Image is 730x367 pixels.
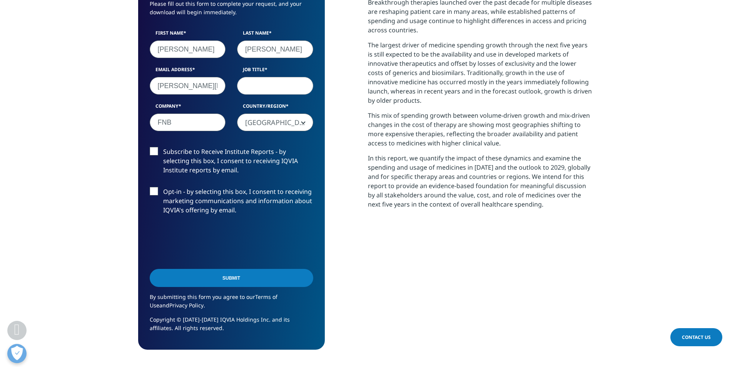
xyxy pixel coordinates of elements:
input: Submit [150,269,313,287]
p: The largest driver of medicine spending growth through the next five years is still expected to b... [368,40,592,111]
p: In this report, we quantify the impact of these dynamics and examine the spending and usage of me... [368,153,592,215]
iframe: reCAPTCHA [150,227,267,257]
button: Open Preferences [7,344,27,363]
span: Contact Us [682,334,711,340]
span: South Africa [237,114,313,132]
label: Opt-in - by selecting this box, I consent to receiving marketing communications and information a... [150,187,313,219]
label: Job Title [237,66,313,77]
a: Contact Us [670,328,722,346]
label: Last Name [237,30,313,40]
label: Company [150,103,226,113]
p: Copyright © [DATE]-[DATE] IQVIA Holdings Inc. and its affiliates. All rights reserved. [150,315,313,338]
a: Privacy Policy [169,302,204,309]
label: Country/Region [237,103,313,113]
p: This mix of spending growth between volume-driven growth and mix-driven changes in the cost of th... [368,111,592,153]
label: First Name [150,30,226,40]
label: Subscribe to Receive Institute Reports - by selecting this box, I consent to receiving IQVIA Inst... [150,147,313,179]
label: Email Address [150,66,226,77]
p: By submitting this form you agree to our and . [150,293,313,315]
span: South Africa [237,113,313,131]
